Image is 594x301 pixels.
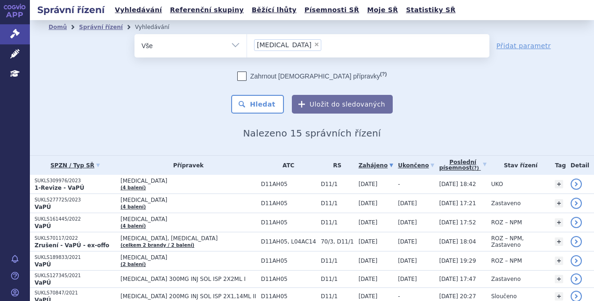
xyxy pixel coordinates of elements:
span: Zastaveno [491,276,521,282]
span: 70/3, D11/1 [321,238,354,245]
strong: VaPÚ [35,261,51,268]
p: SUKLS70117/2022 [35,235,116,242]
span: [DATE] 19:29 [439,258,476,264]
p: SUKLS309976/2023 [35,178,116,184]
span: × [314,42,319,47]
a: Domů [49,24,67,30]
span: [DATE] [398,200,417,207]
span: [MEDICAL_DATA] 200MG INJ SOL ISP 2X1,14ML II [120,293,256,300]
th: Tag [550,156,566,175]
a: (4 balení) [120,185,146,190]
span: D11AH05 [261,200,316,207]
span: [DATE] 17:52 [439,219,476,226]
span: D11AH05 [261,293,316,300]
a: Referenční skupiny [167,4,247,16]
span: [DATE] 20:27 [439,293,476,300]
span: [MEDICAL_DATA] [120,178,256,184]
a: (2 balení) [120,262,146,267]
th: Detail [566,156,594,175]
span: [DATE] [398,238,417,245]
button: Hledat [231,95,284,114]
a: Běžící lhůty [249,4,299,16]
a: + [555,237,563,246]
a: detail [571,273,582,285]
a: Ukončeno [398,159,434,172]
span: [DATE] [398,276,417,282]
span: ROZ – NPM [491,219,522,226]
span: D11AH05, L04AC14 [261,238,316,245]
a: (4 balení) [120,204,146,209]
span: D11/1 [321,200,354,207]
a: Statistiky SŘ [403,4,458,16]
a: (celkem 2 brandy / 2 balení) [120,243,194,248]
span: [DATE] [398,258,417,264]
strong: VaPÚ [35,204,51,210]
strong: 1-Revize - VaPÚ [35,185,84,191]
span: D11AH05 [261,276,316,282]
span: D11AH05 [261,258,316,264]
span: Zastaveno [491,200,521,207]
input: [MEDICAL_DATA] [324,39,329,50]
a: Správní řízení [79,24,123,30]
span: D11/1 [321,258,354,264]
span: D11AH05 [261,181,316,187]
span: [DATE] [359,258,378,264]
a: + [555,218,563,227]
a: (4 balení) [120,223,146,229]
strong: Zrušení - VaPÚ - ex-offo [35,242,109,249]
strong: VaPÚ [35,223,51,229]
span: [DATE] [359,238,378,245]
p: SUKLS161445/2022 [35,216,116,222]
span: [DATE] [359,293,378,300]
a: detail [571,217,582,228]
a: + [555,292,563,301]
span: D11/1 [321,276,354,282]
label: Zahrnout [DEMOGRAPHIC_DATA] přípravky [237,72,387,81]
strong: VaPÚ [35,279,51,286]
th: RS [316,156,354,175]
span: [DATE] [398,219,417,226]
h2: Správní řízení [30,3,112,16]
a: detail [571,198,582,209]
a: Písemnosti SŘ [302,4,362,16]
span: [DATE] 18:04 [439,238,476,245]
p: SUKLS127345/2021 [35,272,116,279]
span: D11/1 [321,219,354,226]
li: Vyhledávání [135,20,182,34]
span: [DATE] [359,181,378,187]
th: Přípravek [116,156,256,175]
a: + [555,257,563,265]
p: SUKLS189833/2021 [35,254,116,261]
span: [DATE] 17:21 [439,200,476,207]
a: + [555,199,563,208]
span: - [398,181,400,187]
th: Stav řízení [487,156,551,175]
span: [MEDICAL_DATA] [120,216,256,222]
th: ATC [256,156,316,175]
span: [MEDICAL_DATA] [257,42,311,48]
span: UKO [491,181,503,187]
span: ROZ – NPM, Zastaveno [491,235,524,248]
span: Sloučeno [491,293,517,300]
a: detail [571,255,582,266]
span: [DATE] [359,219,378,226]
span: [DATE] 18:42 [439,181,476,187]
span: Nalezeno 15 správních řízení [243,128,381,139]
span: - [398,293,400,300]
p: SUKLS277725/2023 [35,197,116,203]
abbr: (?) [472,165,479,171]
a: + [555,180,563,188]
span: ROZ – NPM [491,258,522,264]
a: detail [571,236,582,247]
a: + [555,275,563,283]
a: Moje SŘ [364,4,401,16]
span: [MEDICAL_DATA] [120,254,256,261]
a: SPZN / Typ SŘ [35,159,116,172]
a: Zahájeno [359,159,393,172]
span: [DATE] [359,276,378,282]
a: Poslednípísemnost(?) [439,156,486,175]
span: [MEDICAL_DATA] 300MG INJ SOL ISP 2X2ML I [120,276,256,282]
span: [MEDICAL_DATA], [MEDICAL_DATA] [120,235,256,242]
button: Uložit do sledovaných [292,95,393,114]
a: Přidat parametr [496,41,551,50]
